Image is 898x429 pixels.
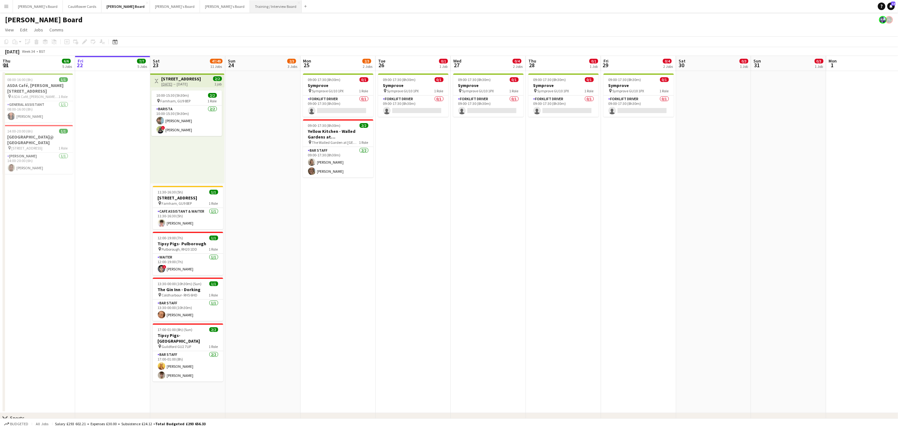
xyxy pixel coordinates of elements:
[152,106,222,136] app-card-role: Barista2/210:00-15:30 (5h30m)[PERSON_NAME]![PERSON_NAME]
[533,77,566,82] span: 09:00-17:30 (8h30m)
[18,26,30,34] a: Edit
[663,59,672,63] span: 0/4
[13,0,63,13] button: [PERSON_NAME]'s Board
[162,82,173,86] tcxspan: Call 23-08-2025 via 3CX
[158,281,202,286] span: 13:30-00:00 (10h30m) (Sun)
[308,123,341,128] span: 09:00-17:30 (8h30m)
[537,89,569,93] span: Symprove GU10 1PX
[153,278,223,321] div: 13:30-00:00 (10h30m) (Sun)1/1The Gin Inn - Dorking Coldharbour- RH5 6HD1 RoleBAR STAFF1/113:30-00...
[740,59,748,63] span: 0/3
[609,77,641,82] span: 09:00-17:30 (8h30m)
[740,64,748,69] div: 1 Job
[303,128,373,140] h3: Yellow Kitchen - Walled Gardens at [GEOGRAPHIC_DATA]
[378,95,449,117] app-card-role: Forklift Driver0/109:00-17:30 (8h30m)
[3,58,10,64] span: Thu
[439,59,448,63] span: 0/1
[439,64,448,69] div: 1 Job
[209,236,218,240] span: 1/1
[20,27,27,33] span: Edit
[3,73,73,122] div: 08:00-16:00 (8h)1/1ASDA Café, [PERSON_NAME][STREET_ADDRESS] ASDA Café, [PERSON_NAME][STREET_ADDRE...
[603,83,674,88] h3: Symprove
[21,49,36,54] span: Week 34
[153,300,223,321] app-card-role: BAR STAFF1/113:30-00:00 (10h30m)[PERSON_NAME]
[155,421,206,426] span: Total Budgeted £293 656.33
[378,58,385,64] span: Tue
[250,0,302,13] button: Training / Interview Board
[153,254,223,275] app-card-role: Waiter1/112:00-19:00 (7h)![PERSON_NAME]
[527,62,536,69] span: 28
[660,77,669,82] span: 0/1
[885,16,893,24] app-user-avatar: Dean Manyonga
[209,281,218,286] span: 1/1
[302,62,311,69] span: 25
[453,73,524,117] app-job-card: 09:00-17:30 (8h30m)0/1Symprove Symprove GU10 1PX1 RoleForklift Driver0/109:00-17:30 (8h30m)
[153,186,223,229] app-job-card: 11:30-16:30 (5h)1/1[STREET_ADDRESS] Farnham, GU9 8EP1 RoleCAFE ASSISTANT & WAITER1/111:30-16:30 (...
[153,232,223,275] div: 12:00-19:00 (7h)1/1Tipsy Pigs- Pulborough Pulborough, RH20 1DD1 RoleWaiter1/112:00-19:00 (7h)![PE...
[603,58,609,64] span: Fri
[163,265,166,269] span: !
[589,59,598,63] span: 0/1
[528,95,599,117] app-card-role: Forklift Driver0/109:00-17:30 (8h30m)
[209,247,218,252] span: 1 Role
[603,62,609,69] span: 29
[308,77,341,82] span: 09:00-17:30 (8h30m)
[208,93,217,98] span: 2/2
[312,89,344,93] span: Symprove GU10 1PX
[3,134,73,145] h3: [GEOGRAPHIC_DATA]@ [GEOGRAPHIC_DATA]
[153,333,223,344] h3: Tipsy Pigs- [GEOGRAPHIC_DATA]
[2,62,10,69] span: 21
[59,77,68,82] span: 1/1
[435,77,443,82] span: 0/1
[10,415,25,421] div: Sports
[303,73,373,117] app-job-card: 09:00-17:30 (8h30m)0/1Symprove Symprove GU10 1PX1 RoleForklift Driver0/109:00-17:30 (8h30m)
[510,89,519,93] span: 1 Role
[158,327,193,332] span: 17:00-01:00 (8h) (Sun)
[5,15,83,24] h1: [PERSON_NAME] Board
[200,0,250,13] button: [PERSON_NAME]'s Board
[603,73,674,117] app-job-card: 09:00-17:30 (8h30m)0/1Symprove Symprove GU10 1PX1 RoleForklift Driver0/109:00-17:30 (8h30m)
[603,95,674,117] app-card-role: Forklift Driver0/109:00-17:30 (8h30m)
[363,64,372,69] div: 2 Jobs
[153,208,223,229] app-card-role: CAFE ASSISTANT & WAITER1/111:30-16:30 (5h)[PERSON_NAME]
[210,59,223,63] span: 47/49
[162,344,191,349] span: Guildford GU2 7UP
[8,129,33,133] span: 14:00-20:00 (6h)
[891,2,895,6] span: 12
[5,48,19,55] div: [DATE]
[590,64,598,69] div: 1 Job
[378,73,449,117] div: 09:00-17:30 (8h30m)0/1Symprove Symprove GU10 1PX1 RoleForklift Driver0/109:00-17:30 (8h30m)
[153,241,223,247] h3: Tipsy Pigs- Pulborough
[153,323,223,382] app-job-card: 17:00-01:00 (8h) (Sun)2/2Tipsy Pigs- [GEOGRAPHIC_DATA] Guildford GU2 7UP1 RoleBAR STAFF2/217:00-0...
[829,58,837,64] span: Mon
[153,351,223,382] app-card-role: BAR STAFF2/217:00-01:00 (8h)[PERSON_NAME][PERSON_NAME]
[150,0,200,13] button: [PERSON_NAME]'s Board
[63,0,102,13] button: Cauliflower Cards
[62,64,72,69] div: 5 Jobs
[227,62,235,69] span: 24
[152,62,160,69] span: 23
[513,59,521,63] span: 0/4
[434,89,443,93] span: 1 Role
[209,201,218,206] span: 1 Role
[31,26,46,34] a: Jobs
[210,64,222,69] div: 11 Jobs
[360,77,368,82] span: 0/1
[3,101,73,122] app-card-role: General Assistant1/108:00-16:00 (8h)[PERSON_NAME]
[528,83,599,88] h3: Symprove
[303,147,373,177] app-card-role: BAR STAFF2/209:00-17:30 (8h30m)[PERSON_NAME][PERSON_NAME]
[303,119,373,177] app-job-card: 09:00-17:30 (8h30m)2/2Yellow Kitchen - Walled Gardens at [GEOGRAPHIC_DATA] The Walled Garden at [...
[754,58,761,64] span: Sun
[8,77,33,82] span: 08:00-16:00 (8h)
[287,59,296,63] span: 2/3
[157,93,189,98] span: 10:00-15:30 (5h30m)
[152,90,222,136] app-job-card: 10:00-15:30 (5h30m)2/2 Farnham, GU9 8EP1 RoleBarista2/210:00-15:30 (5h30m)[PERSON_NAME]![PERSON_N...
[59,146,68,150] span: 1 Role
[3,125,73,174] app-job-card: 14:00-20:00 (6h)1/1[GEOGRAPHIC_DATA]@ [GEOGRAPHIC_DATA] [STREET_ADDRESS]1 Role[PERSON_NAME]1/114:...
[510,77,519,82] span: 0/1
[887,3,895,10] a: 12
